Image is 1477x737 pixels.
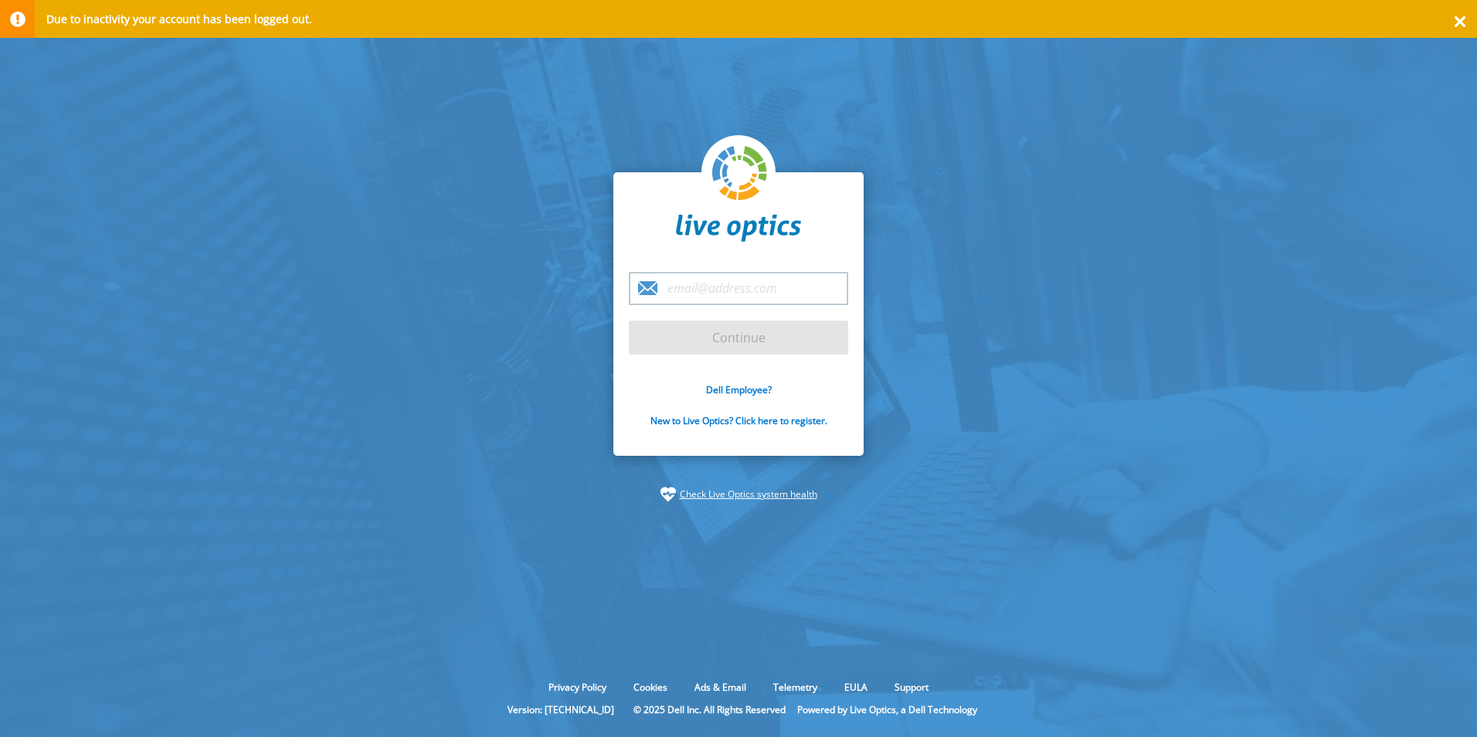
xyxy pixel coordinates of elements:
img: liveoptics-logo.svg [712,146,768,202]
img: status-check-icon.svg [660,487,676,502]
a: EULA [833,681,879,694]
a: Dell Employee? [706,383,772,396]
img: liveoptics-word.svg [676,214,801,242]
li: Version: [TECHNICAL_ID] [500,703,622,716]
li: © 2025 Dell Inc. All Rights Reserved [626,703,793,716]
a: Privacy Policy [537,681,618,694]
a: Support [883,681,940,694]
a: Ads & Email [683,681,758,694]
a: New to Live Optics? Click here to register. [650,414,827,427]
a: Telemetry [762,681,829,694]
a: Check Live Optics system health [680,487,817,502]
a: Cookies [622,681,679,694]
input: email@address.com [629,272,848,305]
li: Powered by Live Optics, a Dell Technology [797,703,977,716]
